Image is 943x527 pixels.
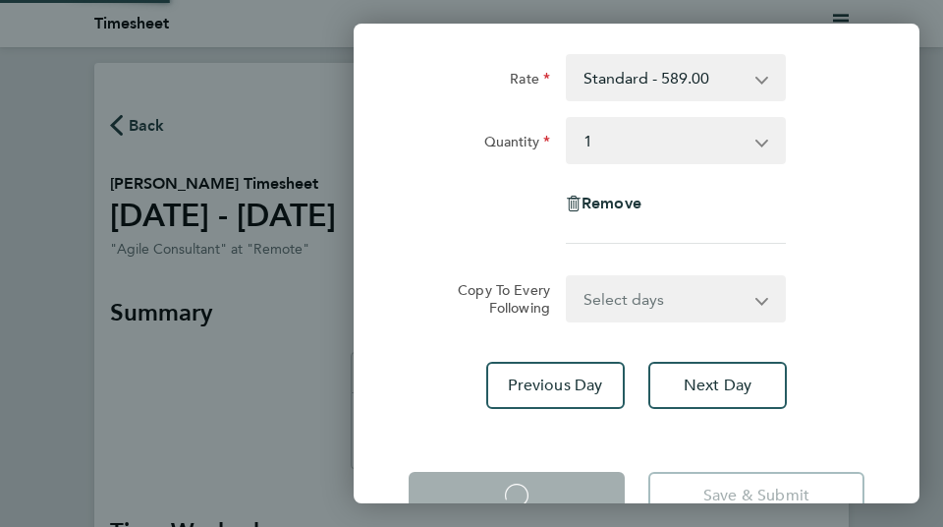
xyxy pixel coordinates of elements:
[648,362,787,409] button: Next Day
[508,376,602,395] span: Previous Day
[486,362,625,409] button: Previous Day
[484,133,550,156] label: Quantity
[510,70,550,93] label: Rate
[448,281,550,317] label: Copy To Every Following
[566,196,641,211] button: Remove
[582,194,641,212] span: Remove
[684,376,751,395] span: Next Day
